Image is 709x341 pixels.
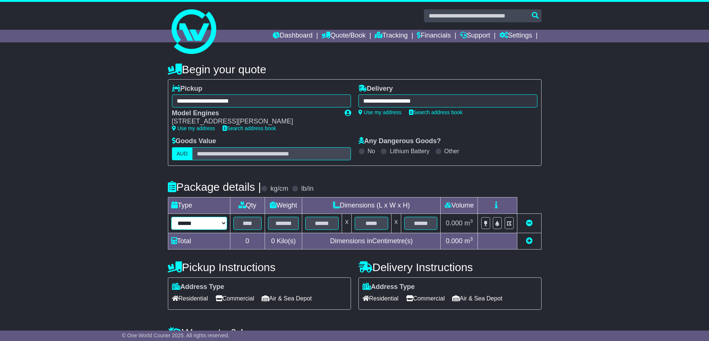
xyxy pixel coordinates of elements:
a: Use my address [172,125,215,131]
label: Pickup [172,85,202,93]
span: Air & Sea Depot [262,293,312,304]
label: lb/in [301,185,313,193]
a: Remove this item [526,219,533,227]
div: [STREET_ADDRESS][PERSON_NAME] [172,118,337,126]
td: x [391,213,401,233]
td: Dimensions (L x W x H) [302,197,441,213]
h4: Pickup Instructions [168,261,351,273]
a: Search address book [409,109,463,115]
sup: 3 [470,236,473,242]
span: Residential [172,293,208,304]
td: Total [168,233,230,249]
label: Delivery [358,85,393,93]
a: Settings [499,30,532,42]
h4: Package details | [168,181,261,193]
span: 0 [271,237,275,245]
td: Kilo(s) [265,233,302,249]
span: m [464,219,473,227]
span: © One World Courier 2025. All rights reserved. [122,332,230,338]
a: Use my address [358,109,402,115]
label: Lithium Battery [390,148,429,155]
a: Tracking [375,30,408,42]
span: 0.000 [446,219,463,227]
span: Residential [363,293,399,304]
a: Support [460,30,490,42]
h4: Begin your quote [168,63,542,75]
td: Dimensions in Centimetre(s) [302,233,441,249]
span: Air & Sea Depot [452,293,502,304]
a: Financials [417,30,451,42]
label: No [368,148,375,155]
span: m [464,237,473,245]
span: 0.000 [446,237,463,245]
a: Add new item [526,237,533,245]
a: Dashboard [273,30,313,42]
div: Model Engines [172,109,337,118]
label: Goods Value [172,137,216,145]
td: Volume [441,197,478,213]
label: Any Dangerous Goods? [358,137,441,145]
td: 0 [230,233,265,249]
label: kg/cm [270,185,288,193]
label: Other [444,148,459,155]
a: Quote/Book [322,30,365,42]
td: Type [168,197,230,213]
td: x [342,213,352,233]
td: Qty [230,197,265,213]
sup: 3 [470,218,473,224]
h4: Delivery Instructions [358,261,542,273]
label: Address Type [363,283,415,291]
h4: Warranty & Insurance [168,326,542,339]
span: Commercial [406,293,445,304]
span: Commercial [215,293,254,304]
label: AUD [172,147,193,160]
label: Address Type [172,283,224,291]
td: Weight [265,197,302,213]
a: Search address book [223,125,276,131]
